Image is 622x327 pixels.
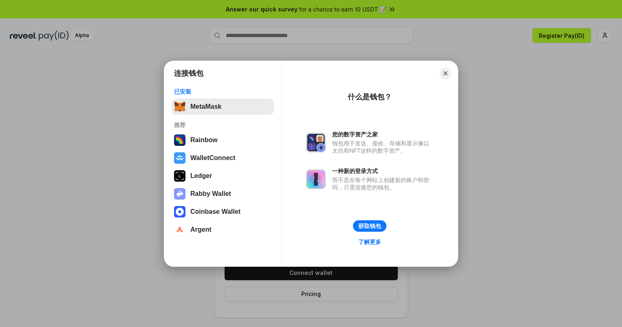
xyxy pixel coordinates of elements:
button: Close [440,68,451,79]
button: WalletConnect [172,150,274,166]
button: Rabby Wallet [172,186,274,202]
img: svg+xml,%3Csvg%20fill%3D%22none%22%20height%3D%2233%22%20viewBox%3D%220%200%2035%2033%22%20width%... [174,101,185,112]
div: 获取钱包 [358,222,381,230]
div: WalletConnect [190,154,236,162]
img: svg+xml,%3Csvg%20xmlns%3D%22http%3A%2F%2Fwww.w3.org%2F2000%2Fsvg%22%20fill%3D%22none%22%20viewBox... [306,133,326,152]
img: svg+xml,%3Csvg%20xmlns%3D%22http%3A%2F%2Fwww.w3.org%2F2000%2Fsvg%22%20fill%3D%22none%22%20viewBox... [174,188,185,200]
a: 了解更多 [353,237,386,247]
div: 而不是在每个网站上创建新的账户和密码，只需连接您的钱包。 [332,176,433,191]
img: svg+xml,%3Csvg%20xmlns%3D%22http%3A%2F%2Fwww.w3.org%2F2000%2Fsvg%22%20width%3D%2228%22%20height%3... [174,170,185,182]
div: 您的数字资产之家 [332,131,433,138]
button: Coinbase Wallet [172,204,274,220]
div: 已安装 [174,88,271,95]
div: Argent [190,226,212,233]
img: svg+xml,%3Csvg%20width%3D%2228%22%20height%3D%2228%22%20viewBox%3D%220%200%2028%2028%22%20fill%3D... [174,152,185,164]
div: Coinbase Wallet [190,208,240,215]
div: Rabby Wallet [190,190,231,198]
div: 了解更多 [358,238,381,246]
button: Ledger [172,168,274,184]
img: svg+xml,%3Csvg%20width%3D%2228%22%20height%3D%2228%22%20viewBox%3D%220%200%2028%2028%22%20fill%3D... [174,224,185,235]
img: svg+xml,%3Csvg%20width%3D%22120%22%20height%3D%22120%22%20viewBox%3D%220%200%20120%20120%22%20fil... [174,134,185,146]
h1: 连接钱包 [174,68,203,78]
button: Argent [172,222,274,238]
div: MetaMask [190,103,221,110]
button: MetaMask [172,99,274,115]
div: Rainbow [190,136,218,144]
img: svg+xml,%3Csvg%20xmlns%3D%22http%3A%2F%2Fwww.w3.org%2F2000%2Fsvg%22%20fill%3D%22none%22%20viewBox... [306,169,326,189]
div: 推荐 [174,121,271,129]
div: Ledger [190,172,212,180]
img: svg+xml,%3Csvg%20width%3D%2228%22%20height%3D%2228%22%20viewBox%3D%220%200%2028%2028%22%20fill%3D... [174,206,185,217]
div: 钱包用于发送、接收、存储和显示像以太坊和NFT这样的数字资产。 [332,140,433,154]
div: 什么是钱包？ [348,92,392,102]
div: 一种新的登录方式 [332,167,433,175]
button: 获取钱包 [353,220,386,232]
button: Rainbow [172,132,274,148]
